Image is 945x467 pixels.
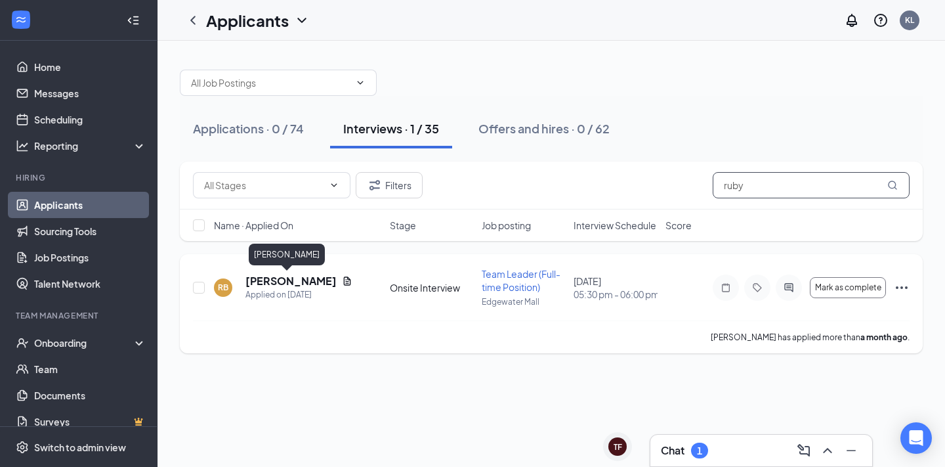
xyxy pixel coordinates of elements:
[574,288,658,301] span: 05:30 pm - 06:00 pm
[482,219,531,232] span: Job posting
[841,440,862,461] button: Minimize
[355,78,366,88] svg: ChevronDown
[810,277,886,298] button: Mark as complete
[697,445,702,456] div: 1
[191,76,350,90] input: All Job Postings
[294,12,310,28] svg: ChevronDown
[390,281,474,294] div: Onsite Interview
[900,422,932,454] div: Open Intercom Messenger
[245,288,352,301] div: Applied on [DATE]
[245,274,337,288] h5: [PERSON_NAME]
[127,14,140,27] svg: Collapse
[711,332,910,343] p: [PERSON_NAME] has applied more than .
[34,80,146,106] a: Messages
[214,219,293,232] span: Name · Applied On
[16,139,29,152] svg: Analysis
[34,139,147,152] div: Reporting
[614,441,622,453] div: TF
[574,275,658,301] div: [DATE]
[185,12,201,28] svg: ChevronLeft
[905,14,914,26] div: KL
[34,218,146,244] a: Sourcing Tools
[34,244,146,271] a: Job Postings
[34,336,135,349] div: Onboarding
[482,268,560,293] span: Team Leader (Full-time Position)
[206,9,289,32] h1: Applicants
[894,280,910,296] svg: Ellipses
[34,192,146,218] a: Applicants
[367,177,383,193] svg: Filter
[661,443,684,458] h3: Chat
[34,356,146,382] a: Team
[815,283,881,292] span: Mark as complete
[482,296,566,307] p: Edgewater Mall
[665,219,692,232] span: Score
[193,120,304,137] div: Applications · 0 / 74
[843,443,859,458] svg: Minimize
[342,276,352,286] svg: Document
[781,282,797,293] svg: ActiveChat
[34,106,146,133] a: Scheduling
[16,310,144,321] div: Team Management
[34,54,146,80] a: Home
[329,180,339,190] svg: ChevronDown
[34,271,146,297] a: Talent Network
[249,244,325,265] div: [PERSON_NAME]
[390,219,416,232] span: Stage
[817,440,838,461] button: ChevronUp
[356,172,423,198] button: Filter Filters
[749,282,765,293] svg: Tag
[873,12,889,28] svg: QuestionInfo
[844,12,860,28] svg: Notifications
[34,382,146,409] a: Documents
[574,219,656,232] span: Interview Schedule
[16,172,144,183] div: Hiring
[887,180,898,190] svg: MagnifyingGlass
[16,336,29,349] svg: UserCheck
[34,409,146,435] a: SurveysCrown
[718,282,734,293] svg: Note
[218,282,228,293] div: RB
[796,443,812,458] svg: ComposeMessage
[34,441,126,454] div: Switch to admin view
[793,440,814,461] button: ComposeMessage
[713,172,910,198] input: Search in interviews
[343,120,439,137] div: Interviews · 1 / 35
[820,443,835,458] svg: ChevronUp
[14,13,28,26] svg: WorkstreamLogo
[204,178,324,192] input: All Stages
[16,441,29,454] svg: Settings
[478,120,610,137] div: Offers and hires · 0 / 62
[860,332,908,342] b: a month ago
